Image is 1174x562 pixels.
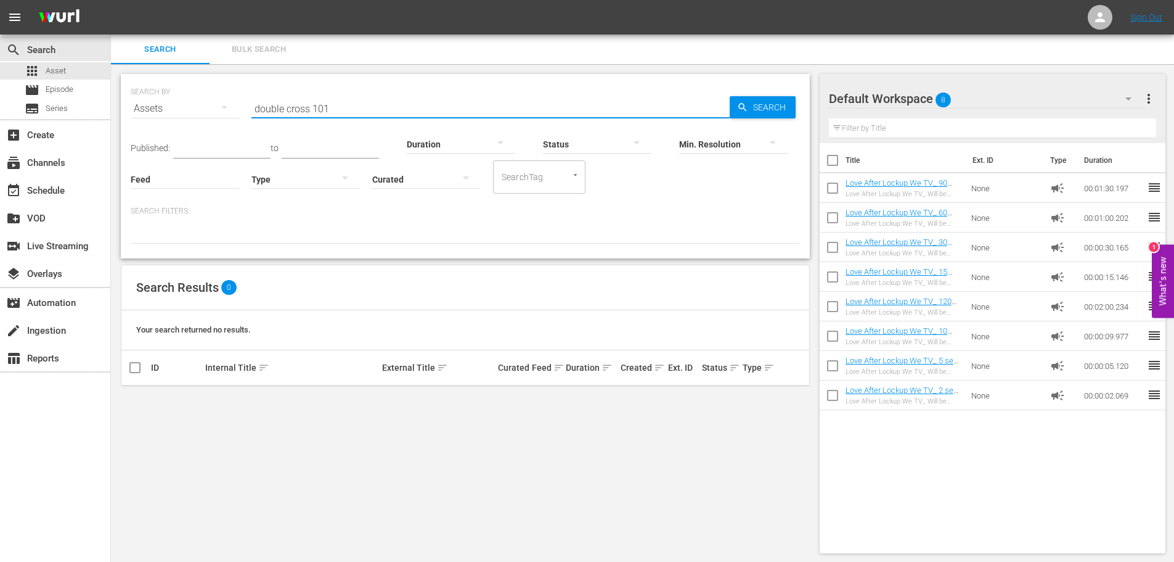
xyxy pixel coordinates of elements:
[6,183,21,198] span: Schedule
[498,363,528,373] div: Curated
[1152,244,1174,318] button: Open Feedback Widget
[1141,84,1156,114] button: more_vert
[46,102,68,115] span: Series
[621,360,664,375] div: Created
[846,208,952,226] a: Love After Lockup We TV_ 60 sec ad slate
[131,143,170,153] span: Published:
[846,308,962,316] div: Love After Lockup We TV_ Will be right back 120 S01642110001 FINAL
[1050,270,1065,284] span: Ad
[1050,388,1065,403] span: Ad
[846,267,952,286] a: Love After Lockup We TV_ 15 sec ad slate
[846,386,958,404] a: Love After Lockup We TV_ 2 sec ad slate
[1079,173,1147,203] td: 00:01:30.197
[654,362,665,373] span: sort
[668,363,698,373] div: Ext. ID
[730,96,796,118] button: Search
[205,360,378,375] div: Internal Title
[965,143,1043,178] th: Ext. ID
[1147,387,1162,402] span: reorder
[966,292,1045,321] td: None
[1147,358,1162,373] span: reorder
[846,356,958,374] a: Love After Lockup We TV_ 5 sec ad slate
[846,249,962,257] div: Love After Lockup We TV_ Will be right back 30 S01642107001 FINAL
[936,87,951,113] span: 8
[1077,143,1151,178] th: Duration
[217,43,301,57] span: Bulk Search
[1050,358,1065,373] span: Ad
[846,279,962,287] div: Love After Lockup We TV_ Will be right back 15 S01642106001 FINAL
[532,360,562,375] div: Feed
[729,362,740,373] span: sort
[1147,328,1162,343] span: reorder
[829,81,1143,116] div: Default Workspace
[6,323,21,338] span: Ingestion
[25,101,39,116] span: Series
[131,206,800,217] p: Search Filters:
[846,238,952,256] a: Love After Lockup We TV_ 30 sec ad slate
[6,43,21,57] span: Search
[1079,351,1147,381] td: 00:00:05.120
[1149,242,1159,252] div: 1
[1079,381,1147,410] td: 00:00:02.069
[569,169,581,181] button: Open
[1147,299,1162,313] span: reorder
[966,203,1045,233] td: None
[1079,292,1147,321] td: 00:02:00.234
[1147,239,1162,254] span: reorder
[748,96,796,118] span: Search
[846,297,956,315] a: Love After Lockup We TV_ 120 sec ad slate
[6,239,21,254] span: Live Streaming
[7,10,22,25] span: menu
[30,3,89,32] img: ans4CAIJ8jUAAAAAAAAAAAAAAAAAAAAAAAAgQb4GAAAAAAAAAAAAAAAAAAAAAAAAJMjXAAAAAAAAAAAAAAAAAAAAAAAAgAT5G...
[1079,233,1147,262] td: 00:00:30.165
[966,351,1045,381] td: None
[1130,12,1162,22] a: Sign Out
[1050,181,1065,196] span: Ad
[1050,240,1065,255] span: Ad
[846,178,952,197] a: Love After Lockup We TV_ 90 sec ad slate
[118,43,202,57] span: Search
[846,143,965,178] th: Title
[966,381,1045,410] td: None
[846,397,962,405] div: Love After Lockup We TV_ Will be right back 02 S01642103001 FINAL
[221,280,237,295] span: 0
[601,362,613,373] span: sort
[1079,321,1147,351] td: 00:00:09.977
[6,211,21,226] span: VOD
[382,360,494,375] div: External Title
[1043,143,1077,178] th: Type
[1079,203,1147,233] td: 00:01:00.202
[1147,210,1162,225] span: reorder
[25,64,39,78] span: Asset
[966,262,1045,292] td: None
[1147,269,1162,284] span: reorder
[1141,91,1156,106] span: more_vert
[1050,210,1065,225] span: Ad
[46,83,73,96] span: Episode
[6,267,21,281] span: Overlays
[151,363,202,373] div: ID
[136,325,251,334] span: Your search returned no results.
[6,155,21,170] span: Channels
[966,173,1045,203] td: None
[131,91,239,126] div: Assets
[271,143,279,153] span: to
[46,65,66,77] span: Asset
[1147,180,1162,195] span: reorder
[764,362,775,373] span: sort
[6,295,21,310] span: Automation
[846,368,962,376] div: Love After Lockup We TV_ Will be right back 05 S01642104001 FINAL
[437,362,448,373] span: sort
[258,362,269,373] span: sort
[966,321,1045,351] td: None
[846,326,952,345] a: Love After Lockup We TV_ 10 sec ad slate
[846,338,962,346] div: Love After Lockup We TV_ Will be right back 10 S01642105001 FINAL
[6,128,21,143] span: Create
[553,362,565,373] span: sort
[25,83,39,97] span: Episode
[6,351,21,366] span: Reports
[966,233,1045,262] td: None
[702,360,739,375] div: Status
[136,280,219,295] span: Search Results
[846,190,962,198] div: Love After Lockup We TV_ Will be right back 90 S01642109001 FINAL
